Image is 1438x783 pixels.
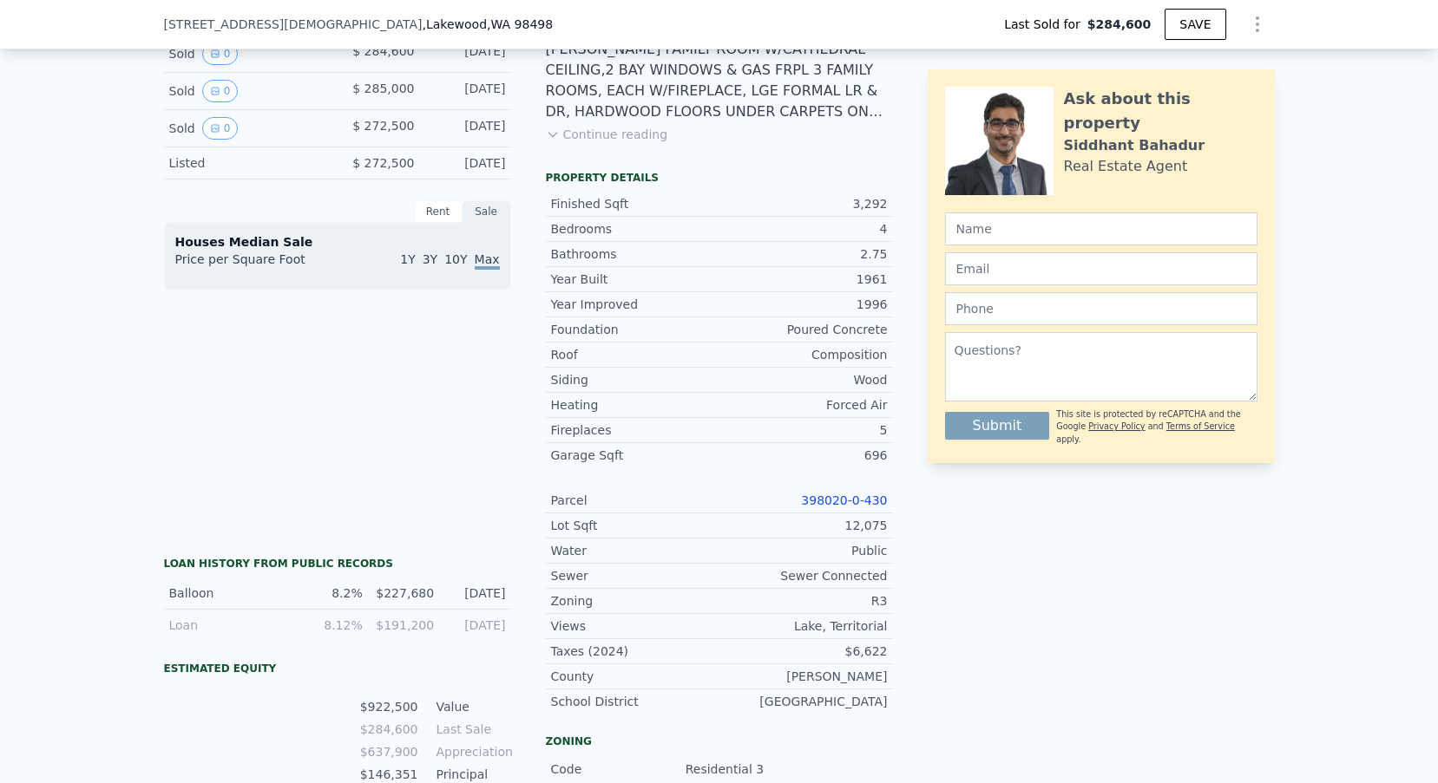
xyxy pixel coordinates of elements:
[429,80,506,102] div: [DATE]
[429,42,506,65] div: [DATE]
[546,126,668,143] button: Continue reading
[373,584,434,602] div: $227,680
[463,200,511,223] div: Sale
[546,171,893,185] div: Property details
[719,617,888,635] div: Lake, Territorial
[551,245,719,263] div: Bathrooms
[551,321,719,338] div: Foundation
[433,697,511,716] td: Value
[487,17,553,31] span: , WA 98498
[719,643,888,660] div: $6,622
[169,42,324,65] div: Sold
[551,542,719,559] div: Water
[719,371,888,388] div: Wood
[719,396,888,414] div: Forced Air
[352,119,414,133] span: $ 272,500
[719,567,888,584] div: Sewer Connected
[551,668,719,685] div: County
[175,233,500,251] div: Houses Median Sale
[429,117,506,140] div: [DATE]
[551,643,719,660] div: Taxes (2024)
[352,82,414,95] span: $ 285,000
[202,80,239,102] button: View historical data
[719,693,888,710] div: [GEOGRAPHIC_DATA]
[175,251,338,278] div: Price per Square Foot
[945,292,1257,325] input: Phone
[359,720,419,739] td: $284,600
[169,117,324,140] div: Sold
[551,693,719,710] div: School District
[444,252,467,266] span: 10Y
[359,742,419,761] td: $637,900
[1087,16,1152,33] span: $284,600
[444,584,505,602] div: [DATE]
[1165,9,1225,40] button: SAVE
[400,252,415,266] span: 1Y
[414,200,463,223] div: Rent
[164,16,423,33] span: [STREET_ADDRESS][DEMOGRAPHIC_DATA]
[1064,87,1257,135] div: Ask about this property
[169,617,292,634] div: Loan
[945,212,1257,245] input: Name
[423,252,437,266] span: 3Y
[719,271,888,288] div: 1961
[551,517,719,534] div: Lot Sqft
[945,412,1050,440] button: Submit
[352,156,414,170] span: $ 272,500
[945,252,1257,285] input: Email
[719,421,888,439] div: 5
[551,760,686,778] div: Code
[551,271,719,288] div: Year Built
[551,371,719,388] div: Siding
[686,760,767,778] div: Residential 3
[169,80,324,102] div: Sold
[202,42,239,65] button: View historical data
[1064,156,1188,177] div: Real Estate Agent
[719,346,888,363] div: Composition
[719,517,888,534] div: 12,075
[551,447,719,464] div: Garage Sqft
[169,154,324,172] div: Listed
[169,584,292,602] div: Balloon
[1004,16,1087,33] span: Last Sold for
[551,567,719,584] div: Sewer
[444,617,505,634] div: [DATE]
[433,742,511,761] td: Appreciation
[433,720,511,739] td: Last Sale
[429,154,506,172] div: [DATE]
[551,396,719,414] div: Heating
[359,697,419,716] td: $922,500
[801,493,887,507] a: 398020-0-430
[301,617,362,634] div: 8.12%
[551,492,719,509] div: Parcel
[719,296,888,313] div: 1996
[719,542,888,559] div: Public
[202,117,239,140] button: View historical data
[719,220,888,238] div: 4
[719,195,888,212] div: 3,292
[373,617,434,634] div: $191,200
[551,421,719,439] div: Fireplaces
[1240,7,1275,42] button: Show Options
[1166,421,1235,431] a: Terms of Service
[719,447,888,464] div: 696
[423,16,554,33] span: , Lakewood
[551,296,719,313] div: Year Improved
[719,245,888,263] div: 2.75
[1056,408,1257,446] div: This site is protected by reCAPTCHA and the Google and apply.
[475,252,500,270] span: Max
[551,346,719,363] div: Roof
[352,44,414,58] span: $ 284,600
[719,321,888,338] div: Poured Concrete
[164,662,511,675] div: Estimated Equity
[551,617,719,635] div: Views
[551,592,719,610] div: Zoning
[546,39,893,122] div: [PERSON_NAME] FAMILY ROOM W/CATHEDRAL CEILING,2 BAY WINDOWS & GAS FRPL 3 FAMILY ROOMS, EACH W/FIR...
[719,592,888,610] div: R3
[1088,421,1145,431] a: Privacy Policy
[301,584,362,602] div: 8.2%
[719,668,888,685] div: [PERSON_NAME]
[1064,135,1205,156] div: Siddhant Bahadur
[551,195,719,212] div: Finished Sqft
[546,734,893,748] div: Zoning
